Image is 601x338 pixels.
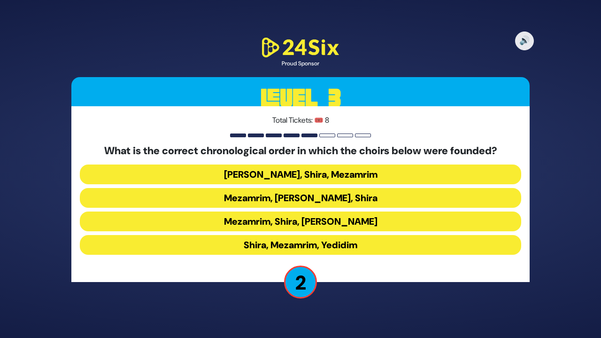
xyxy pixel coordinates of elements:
[80,188,521,208] button: Mezamrim, [PERSON_NAME], Shira
[80,165,521,184] button: [PERSON_NAME], Shira, Mezamrim
[80,145,521,157] h5: What is the correct chronological order in which the choirs below were founded?
[80,115,521,126] p: Total Tickets: 🎟️ 8
[71,77,530,119] h3: Level 3
[515,31,534,50] button: 🔊
[258,36,343,60] img: 24Six
[80,212,521,231] button: Mezamrim, Shira, [PERSON_NAME]
[80,235,521,255] button: Shira, Mezamrim, Yedidim
[258,59,343,68] div: Proud Sponsor
[284,266,317,299] p: 2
